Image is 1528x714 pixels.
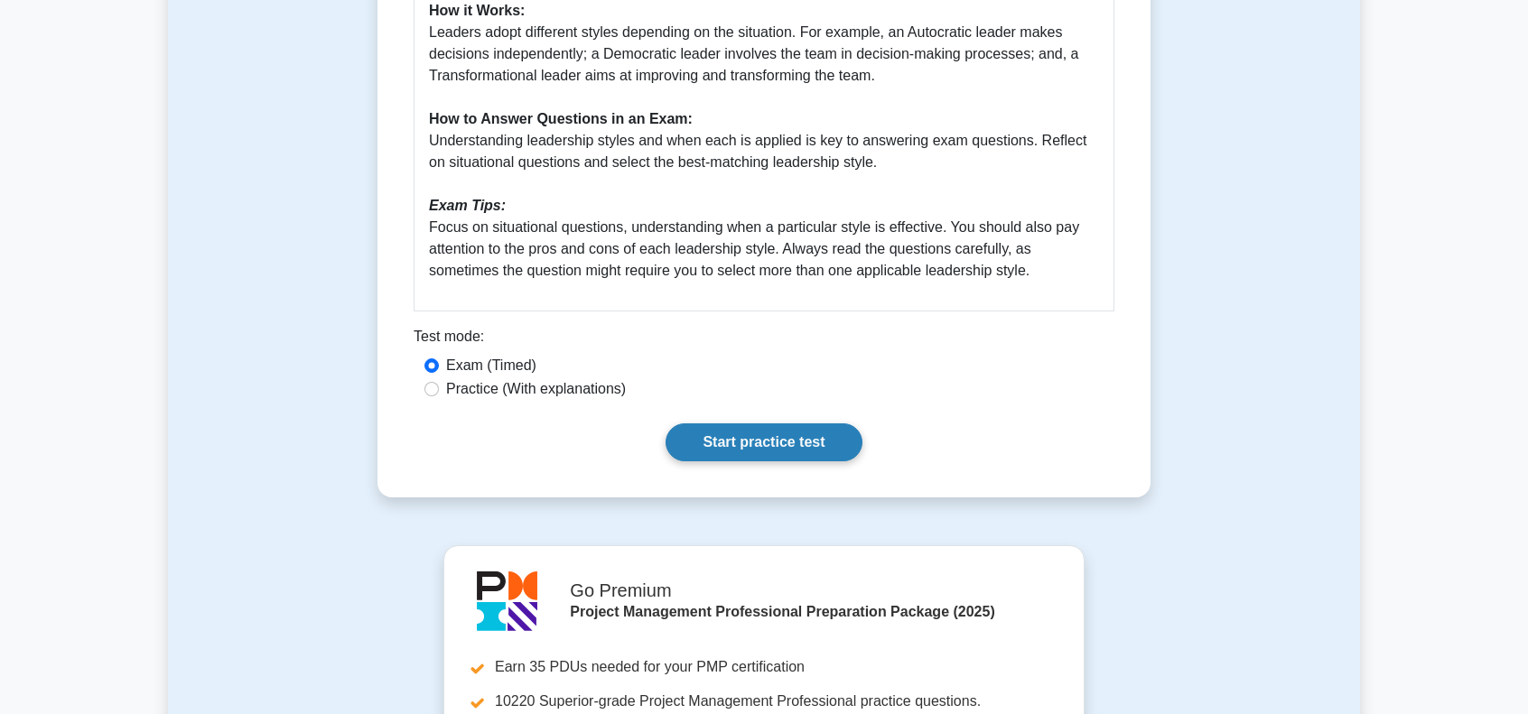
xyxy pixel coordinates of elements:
div: Test mode: [414,326,1114,355]
b: How to Answer Questions in an Exam: [429,111,693,126]
i: Exam Tips: [429,198,506,213]
a: Start practice test [666,423,862,461]
label: Practice (With explanations) [446,378,626,400]
b: How it Works: [429,3,525,18]
label: Exam (Timed) [446,355,536,376]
